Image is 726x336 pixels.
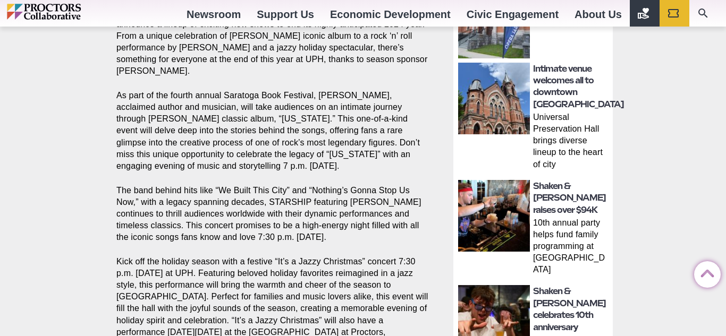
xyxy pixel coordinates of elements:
a: Intimate venue welcomes all to downtown [GEOGRAPHIC_DATA] [533,64,624,109]
a: Back to Top [694,262,715,283]
img: thumbnail: Intimate venue welcomes all to downtown Saratoga [458,63,530,134]
p: As part of the fourth annual Saratoga Book Festival, [PERSON_NAME], acclaimed author and musician... [116,90,429,172]
p: [GEOGRAPHIC_DATA] ([DATE]) – Universal Preservation Hall is thrilled to announce a lineup of exci... [116,7,429,77]
p: 10th annual party helps fund family programming at [GEOGRAPHIC_DATA] [GEOGRAPHIC_DATA]— The 10th ... [533,217,610,278]
a: Shaken & [PERSON_NAME] celebrates 10th anniversary [533,286,606,332]
img: thumbnail: Shaken & Stirred raises over $94K [458,180,530,252]
p: Universal Preservation Hall brings diverse lineup to the heart of city [GEOGRAPHIC_DATA]—Universa... [533,111,610,172]
img: Proctors logo [7,4,126,20]
p: The band behind hits like “We Built This City” and “Nothing’s Gonna Stop Us Now,” with a legacy s... [116,185,429,243]
a: Shaken & [PERSON_NAME] raises over $94K [533,181,606,215]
